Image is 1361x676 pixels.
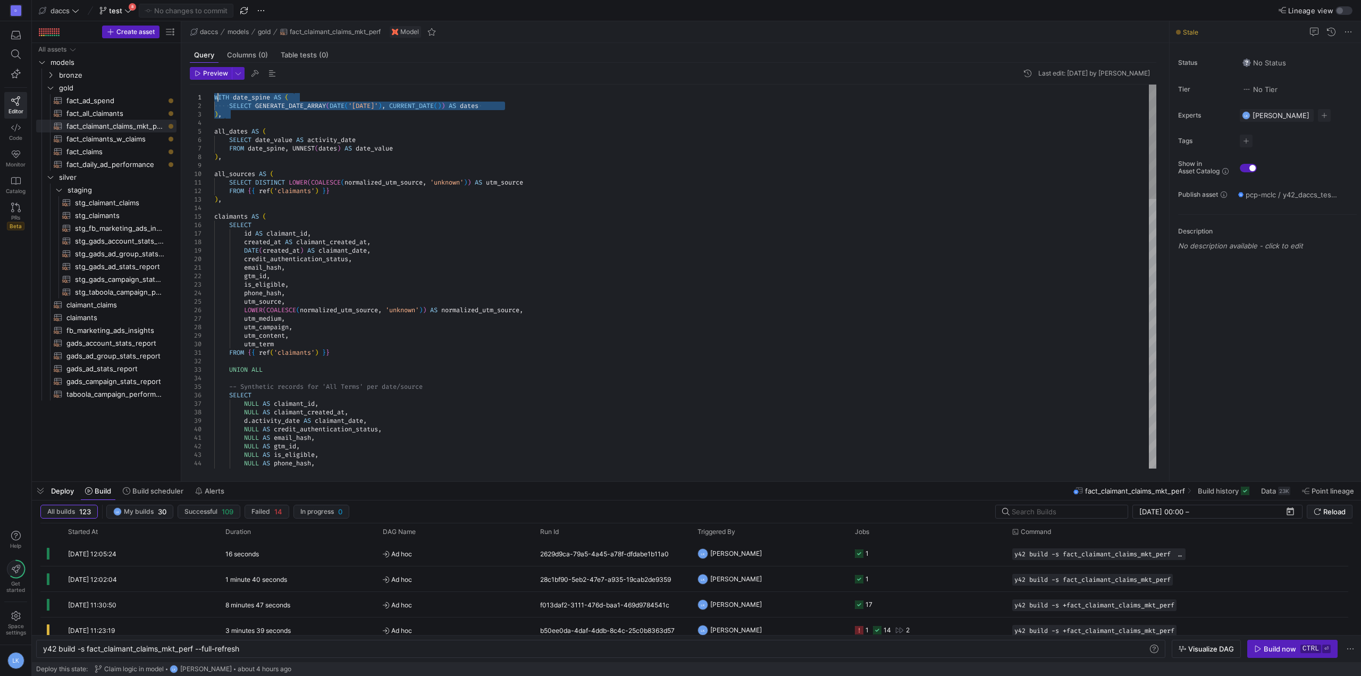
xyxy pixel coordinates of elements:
a: stg_claimant_claims​​​​​​​​​​ [36,196,177,209]
span: AS [307,246,315,255]
div: f013daf2-3111-476d-baa1-469d9784541c [534,592,691,617]
span: Create asset [116,28,155,36]
span: Get started [6,580,25,593]
a: taboola_campaign_performance​​​​​​​​​​ [36,388,177,400]
input: Search Builds [1012,507,1119,516]
button: No tierNo Tier [1240,82,1280,96]
div: 5 [190,127,201,136]
span: CURRENT_DATE [389,102,434,110]
span: , [218,153,222,161]
a: Spacesettings [4,606,27,640]
span: } [322,187,326,195]
div: 11 [190,178,201,187]
span: stg_taboola_campaign_performance​​​​​​​​​​ [75,286,164,298]
button: Point lineage [1297,482,1359,500]
span: Beta [7,222,24,230]
span: ) [441,102,445,110]
span: stg_fb_marketing_ads_insights​​​​​​​​​​ [75,222,164,235]
a: stg_taboola_campaign_performance​​​​​​​​​​ [36,286,177,298]
span: 'unknown' [430,178,464,187]
span: fact_claimant_claims_mkt_perf [290,28,381,36]
div: Last edit: [DATE] by [PERSON_NAME] [1038,70,1150,77]
div: Press SPACE to select this row. [36,69,177,81]
div: 6 [190,136,201,144]
div: 19 [190,246,201,255]
span: , [348,255,352,263]
span: Query [194,52,214,59]
a: stg_gads_ad_stats_report​​​​​​​​​​ [36,260,177,273]
span: [PERSON_NAME] [180,665,232,673]
span: 109 [222,507,233,516]
div: Press SPACE to select this row. [36,235,177,247]
span: is_eligible [244,280,285,289]
span: claimants​​​​​​​​​​ [66,312,164,324]
span: ( [326,102,330,110]
input: Start datetime [1139,507,1183,516]
span: Alerts [205,487,224,495]
div: 2 [190,102,201,110]
span: ( [345,102,348,110]
div: 20 [190,255,201,263]
a: claimants​​​​​​​​​​ [36,311,177,324]
div: 28c1bf90-5eb2-47e7-a935-19cab2de9359 [534,566,691,591]
span: ( [434,102,438,110]
span: Space settings [6,623,26,636]
div: 1 [190,93,201,102]
span: Editor [9,108,23,114]
span: taboola_campaign_performance​​​​​​​​​​ [66,388,164,400]
div: 16 [190,221,201,229]
a: stg_gads_ad_group_stats_report​​​​​​​​​​ [36,247,177,260]
button: gold [255,26,273,38]
span: ) [378,102,382,110]
span: id [244,229,251,238]
span: credit_authentication_status [244,255,348,263]
span: stg_gads_account_stats_report​​​​​​​​​​ [75,235,164,247]
div: Press SPACE to select this row. [36,273,177,286]
a: fact_claims​​​​​​​​​​ [36,145,177,158]
span: ( [285,93,289,102]
span: No Tier [1242,85,1278,94]
span: Build scheduler [132,487,183,495]
div: D [11,5,21,16]
span: fact_all_claimants​​​​​​​​​​ [66,107,164,120]
span: claimant_claims​​​​​​​​​​ [66,299,164,311]
span: AS [274,93,281,102]
span: gads_ad_stats_report​​​​​​​​​​ [66,363,164,375]
span: (0) [319,52,329,59]
div: Press SPACE to select this row. [36,81,177,94]
span: ) [464,178,467,187]
div: 3 [190,110,201,119]
p: No description available - click to edit [1178,241,1357,250]
div: 23 [190,280,201,289]
span: Point lineage [1312,487,1354,495]
span: , [218,195,222,204]
button: pcp-mclc / y42_daccs_test / fact_claimant_claims_mkt_perf [1236,188,1342,202]
span: AS [449,102,456,110]
button: Build nowctrl⏎ [1247,640,1338,658]
span: } [326,187,330,195]
span: daccs [51,6,70,15]
span: Tier [1178,86,1231,93]
span: Successful [184,508,217,515]
span: (0) [258,52,268,59]
span: , [367,246,371,255]
span: fact_claimant_claims_mkt_perf​​​​​​​​​​ [66,120,164,132]
span: fb_marketing_ads_insights​​​​​​​​​​ [66,324,164,337]
button: No statusNo Status [1240,56,1289,70]
span: SELECT [229,102,251,110]
div: Press SPACE to select this row. [36,107,177,120]
button: All builds123 [40,505,98,519]
span: stg_claimants​​​​​​​​​​ [75,210,164,222]
div: 12 [190,187,201,195]
span: daccs [200,28,218,36]
button: Build history [1193,482,1254,500]
span: ) [214,153,218,161]
span: created_at [263,246,300,255]
span: , [218,110,222,119]
span: Visualize DAG [1188,645,1234,653]
span: COALESCE [311,178,341,187]
span: ref [259,187,270,195]
span: normalized_utm_source [345,178,423,187]
span: Preview [203,70,228,77]
span: ) [315,187,318,195]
